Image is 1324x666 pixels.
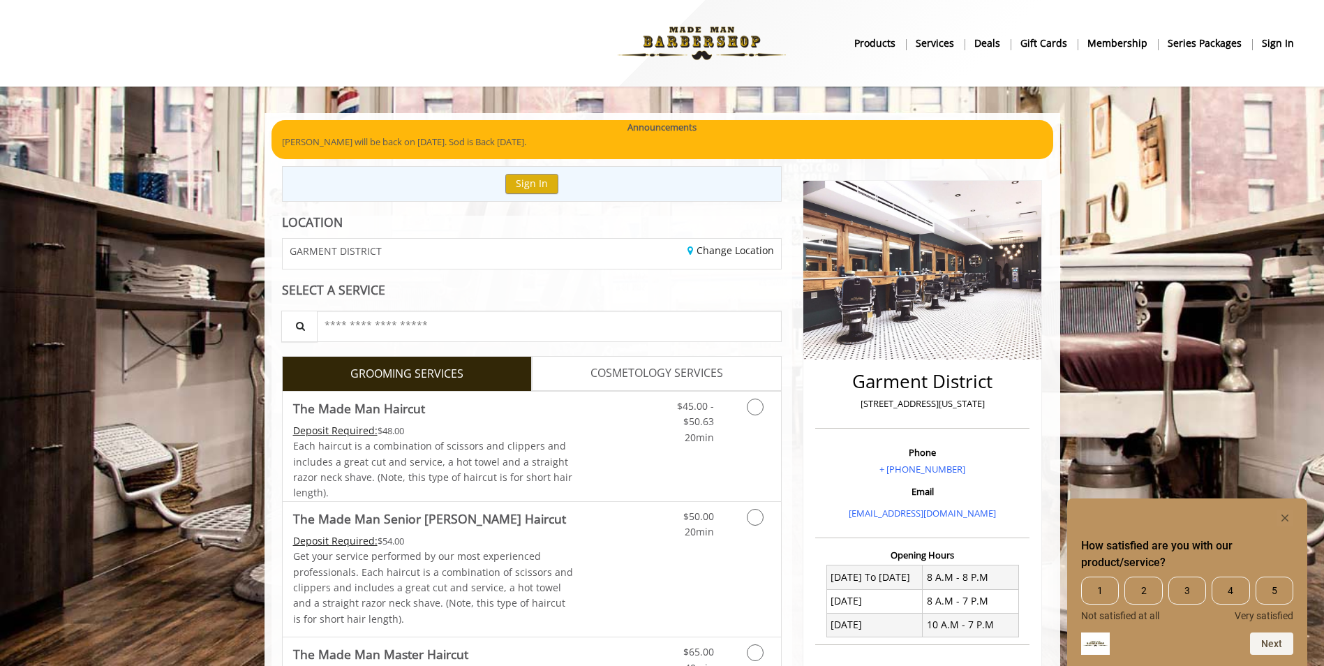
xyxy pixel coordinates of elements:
[1081,577,1119,605] span: 1
[293,534,378,547] span: This service needs some Advance to be paid before we block your appointment
[845,33,906,53] a: Productsproducts
[685,525,714,538] span: 20min
[854,36,895,51] b: products
[1081,610,1159,621] span: Not satisfied at all
[590,364,723,383] span: COSMETOLOGY SERVICES
[282,135,1043,149] p: [PERSON_NAME] will be back on [DATE]. Sod is Back [DATE].
[1078,33,1158,53] a: MembershipMembership
[906,33,965,53] a: ServicesServices
[1256,577,1293,605] span: 5
[1081,577,1293,621] div: How satisfied are you with our product/service? Select an option from 1 to 5, with 1 being Not sa...
[606,5,798,82] img: Made Man Barbershop logo
[826,565,923,589] td: [DATE] To [DATE]
[1081,510,1293,655] div: How satisfied are you with our product/service? Select an option from 1 to 5, with 1 being Not sa...
[826,613,923,637] td: [DATE]
[826,589,923,613] td: [DATE]
[282,214,343,230] b: LOCATION
[1277,510,1293,526] button: Hide survey
[819,487,1026,496] h3: Email
[1168,577,1206,605] span: 3
[683,510,714,523] span: $50.00
[815,550,1029,560] h3: Opening Hours
[923,613,1019,637] td: 10 A.M - 7 P.M
[350,365,463,383] span: GROOMING SERVICES
[685,431,714,444] span: 20min
[293,423,574,438] div: $48.00
[1081,538,1293,571] h2: How satisfied are you with our product/service? Select an option from 1 to 5, with 1 being Not sa...
[923,565,1019,589] td: 8 A.M - 8 P.M
[687,244,774,257] a: Change Location
[290,246,382,256] span: GARMENT DISTRICT
[974,36,1000,51] b: Deals
[293,439,572,499] span: Each haircut is a combination of scissors and clippers and includes a great cut and service, a ho...
[849,507,996,519] a: [EMAIL_ADDRESS][DOMAIN_NAME]
[1011,33,1078,53] a: Gift cardsgift cards
[1087,36,1147,51] b: Membership
[1252,33,1304,53] a: sign insign in
[282,283,782,297] div: SELECT A SERVICE
[819,447,1026,457] h3: Phone
[293,644,468,664] b: The Made Man Master Haircut
[293,533,574,549] div: $54.00
[1212,577,1249,605] span: 4
[1168,36,1242,51] b: Series packages
[1235,610,1293,621] span: Very satisfied
[505,174,558,194] button: Sign In
[1250,632,1293,655] button: Next question
[627,120,697,135] b: Announcements
[916,36,954,51] b: Services
[965,33,1011,53] a: DealsDeals
[293,549,574,627] p: Get your service performed by our most experienced professionals. Each haircut is a combination o...
[293,509,566,528] b: The Made Man Senior [PERSON_NAME] Haircut
[683,645,714,658] span: $65.00
[819,371,1026,392] h2: Garment District
[677,399,714,428] span: $45.00 - $50.63
[281,311,318,342] button: Service Search
[879,463,965,475] a: + [PHONE_NUMBER]
[1124,577,1162,605] span: 2
[923,589,1019,613] td: 8 A.M - 7 P.M
[293,424,378,437] span: This service needs some Advance to be paid before we block your appointment
[819,397,1026,411] p: [STREET_ADDRESS][US_STATE]
[293,399,425,418] b: The Made Man Haircut
[1158,33,1252,53] a: Series packagesSeries packages
[1262,36,1294,51] b: sign in
[1020,36,1067,51] b: gift cards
